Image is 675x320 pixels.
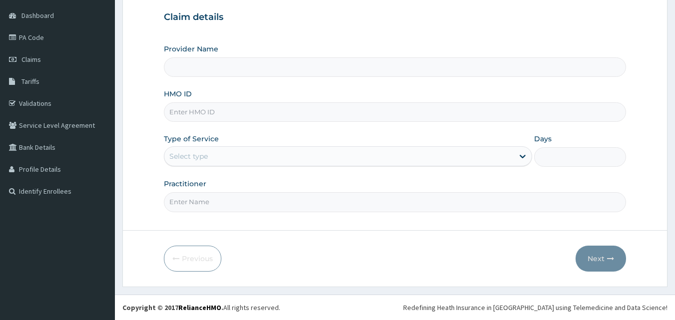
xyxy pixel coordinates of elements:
span: Claims [21,55,41,64]
button: Previous [164,246,221,272]
label: HMO ID [164,89,192,99]
span: Dashboard [21,11,54,20]
div: Redefining Heath Insurance in [GEOGRAPHIC_DATA] using Telemedicine and Data Science! [403,303,668,313]
div: Select type [169,151,208,161]
span: Tariffs [21,77,39,86]
a: RelianceHMO [178,303,221,312]
label: Practitioner [164,179,206,189]
button: Next [576,246,626,272]
strong: Copyright © 2017 . [122,303,223,312]
label: Type of Service [164,134,219,144]
input: Enter Name [164,192,627,212]
label: Provider Name [164,44,218,54]
footer: All rights reserved. [115,295,675,320]
label: Days [534,134,552,144]
input: Enter HMO ID [164,102,627,122]
h3: Claim details [164,12,627,23]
